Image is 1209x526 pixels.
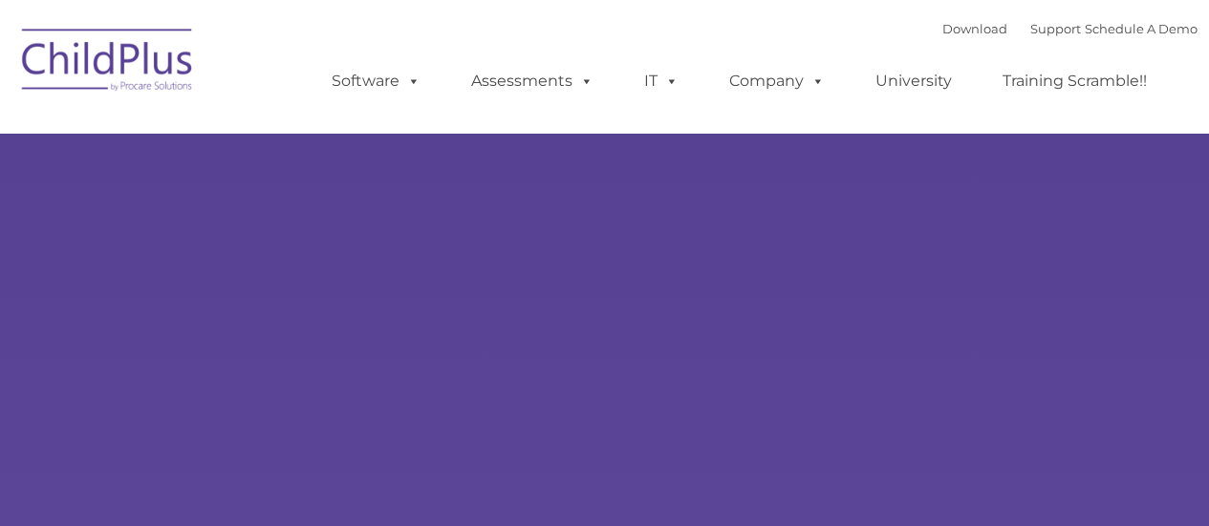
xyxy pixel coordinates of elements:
a: Software [313,62,440,100]
a: Schedule A Demo [1085,21,1198,36]
a: Company [710,62,844,100]
a: Download [942,21,1007,36]
img: ChildPlus by Procare Solutions [12,15,204,111]
font: | [942,21,1198,36]
a: Assessments [452,62,613,100]
a: Support [1030,21,1081,36]
a: Training Scramble!! [983,62,1166,100]
a: IT [625,62,698,100]
a: University [856,62,971,100]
